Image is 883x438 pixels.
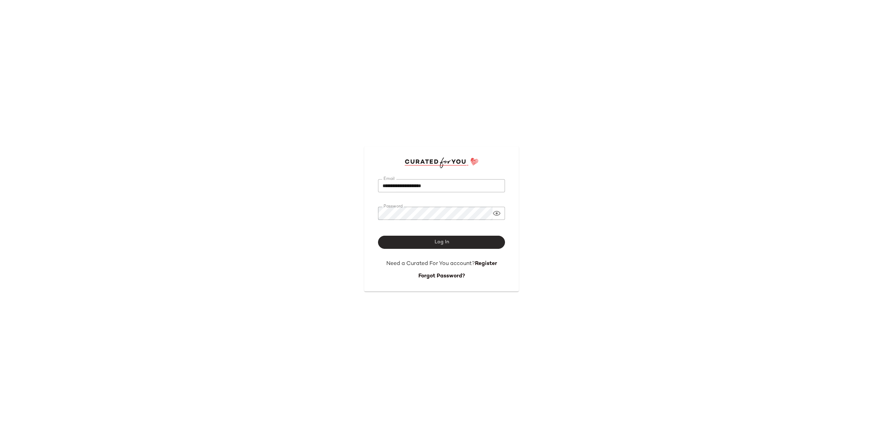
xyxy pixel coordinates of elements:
[434,240,449,245] span: Log In
[418,273,465,279] a: Forgot Password?
[378,236,505,249] button: Log In
[405,157,479,168] img: cfy_login_logo.DGdB1djN.svg
[386,261,475,267] span: Need a Curated For You account?
[475,261,497,267] a: Register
